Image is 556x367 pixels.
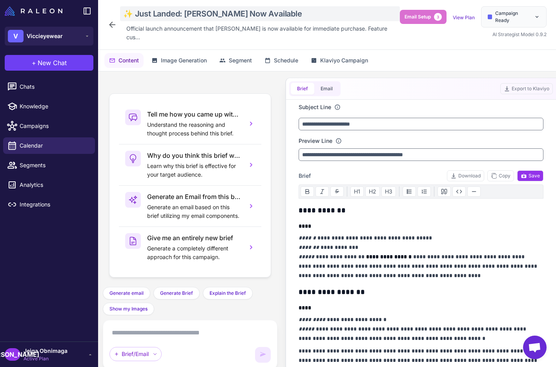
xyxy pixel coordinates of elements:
[495,10,531,24] span: Campaign Ready
[215,53,257,68] button: Segment
[500,83,553,94] button: Export to Klaviyo
[521,172,540,179] span: Save
[5,27,93,46] button: VViccieyewear
[126,24,397,42] span: Official launch announcement that [PERSON_NAME] is now available for immediate purchase. Feature ...
[147,53,211,68] button: Image Generation
[3,98,95,115] a: Knowledge
[491,172,510,179] span: Copy
[104,53,144,68] button: Content
[260,53,303,68] button: Schedule
[109,347,162,361] div: Brief/Email
[299,137,332,145] label: Preview Line
[320,56,368,65] span: Klaviyo Campaign
[3,137,95,154] a: Calendar
[20,82,89,91] span: Chats
[153,287,200,299] button: Generate Brief
[27,32,63,40] span: Viccieyewear
[517,170,543,181] button: Save
[20,161,89,170] span: Segments
[274,56,298,65] span: Schedule
[350,186,364,197] button: H1
[20,181,89,189] span: Analytics
[147,162,241,179] p: Learn why this brief is effective for your target audience.
[118,56,139,65] span: Content
[299,103,331,111] label: Subject Line
[20,200,89,209] span: Integrations
[523,336,547,359] a: Open chat
[203,287,253,299] button: Explain the Brief
[8,30,24,42] div: V
[381,186,396,197] button: H3
[447,170,484,181] button: Download
[20,102,89,111] span: Knowledge
[365,186,380,197] button: H2
[147,233,241,243] h3: Give me an entirely new brief
[147,151,241,160] h3: Why do you think this brief will work
[492,31,547,37] span: AI Strategist Model 0.9.2
[487,170,514,181] button: Copy
[32,58,36,68] span: +
[405,13,431,20] span: Email Setup
[147,203,241,220] p: Generate an email based on this brief utilizing my email components.
[160,290,193,297] span: Generate Brief
[147,244,241,261] p: Generate a completely different approach for this campaign.
[291,83,314,95] button: Brief
[400,10,447,24] button: Email Setup3
[20,122,89,130] span: Campaigns
[103,287,150,299] button: Generate email
[24,347,67,355] span: Jeiga Obnimaga
[5,348,20,361] div: [PERSON_NAME]
[299,172,311,180] span: Brief
[3,157,95,173] a: Segments
[434,13,442,21] span: 3
[314,83,339,95] button: Email
[123,23,400,43] div: Click to edit description
[24,355,67,362] span: Active Plan
[3,196,95,213] a: Integrations
[147,121,241,138] p: Understand the reasoning and thought process behind this brief.
[109,305,148,312] span: Show my Images
[38,58,67,68] span: New Chat
[120,6,400,21] div: Click to edit campaign name
[453,15,475,20] a: View Plan
[147,192,241,201] h3: Generate an Email from this brief
[20,141,89,150] span: Calendar
[5,6,62,16] img: Raleon Logo
[306,53,373,68] button: Klaviyo Campaign
[161,56,207,65] span: Image Generation
[229,56,252,65] span: Segment
[109,290,144,297] span: Generate email
[3,79,95,95] a: Chats
[3,177,95,193] a: Analytics
[210,290,246,297] span: Explain the Brief
[147,110,241,119] h3: Tell me how you came up with this brief
[103,303,154,315] button: Show my Images
[3,118,95,134] a: Campaigns
[5,55,93,71] button: +New Chat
